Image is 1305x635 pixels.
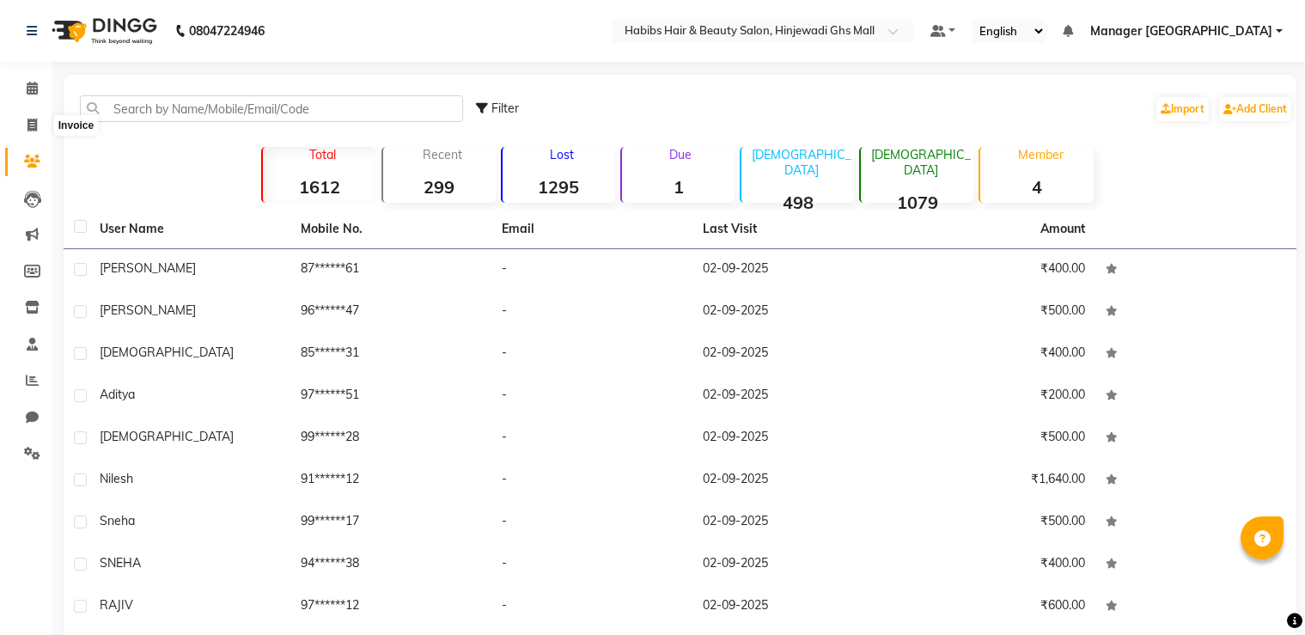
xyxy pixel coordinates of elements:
td: ₹500.00 [894,418,1095,460]
span: nilesh [100,471,133,486]
td: 02-09-2025 [692,333,893,376]
p: [DEMOGRAPHIC_DATA] [748,147,854,178]
td: ₹1,640.00 [894,460,1095,502]
span: Filter [491,101,519,116]
strong: 1295 [503,176,615,198]
td: 02-09-2025 [692,502,893,544]
p: Member [987,147,1093,162]
td: ₹500.00 [894,291,1095,333]
a: Add Client [1219,97,1291,121]
span: [DEMOGRAPHIC_DATA] [100,429,234,444]
th: Mobile No. [290,210,491,249]
td: 02-09-2025 [692,544,893,586]
p: Due [625,147,735,162]
th: Last Visit [692,210,893,249]
td: - [491,376,692,418]
strong: 1079 [861,192,973,213]
td: ₹500.00 [894,502,1095,544]
span: aditya [100,387,135,402]
td: - [491,418,692,460]
td: 02-09-2025 [692,291,893,333]
p: [DEMOGRAPHIC_DATA] [868,147,973,178]
td: ₹400.00 [894,544,1095,586]
a: Import [1156,97,1209,121]
img: logo [44,7,162,55]
b: 08047224946 [189,7,265,55]
td: ₹400.00 [894,333,1095,376]
td: 02-09-2025 [692,418,893,460]
span: sneha [100,513,135,528]
strong: 1 [622,176,735,198]
td: ₹200.00 [894,376,1095,418]
td: - [491,460,692,502]
strong: 498 [741,192,854,213]
iframe: chat widget [1233,566,1288,618]
td: 02-09-2025 [692,249,893,291]
input: Search by Name/Mobile/Email/Code [80,95,463,122]
p: Recent [390,147,496,162]
strong: 4 [980,176,1093,198]
th: Amount [1030,210,1095,248]
td: ₹400.00 [894,249,1095,291]
div: Invoice [54,115,98,136]
th: Email [491,210,692,249]
strong: 299 [383,176,496,198]
p: Total [270,147,375,162]
td: - [491,502,692,544]
td: 02-09-2025 [692,376,893,418]
span: Manager [GEOGRAPHIC_DATA] [1090,22,1272,40]
td: - [491,544,692,586]
th: User Name [89,210,290,249]
td: - [491,249,692,291]
span: RAJIV [100,597,133,613]
strong: 1612 [263,176,375,198]
span: [PERSON_NAME] [100,302,196,318]
td: - [491,586,692,628]
span: [DEMOGRAPHIC_DATA] [100,345,234,360]
span: SNEHA [100,555,141,571]
td: ₹600.00 [894,586,1095,628]
td: - [491,291,692,333]
span: [PERSON_NAME] [100,260,196,276]
td: 02-09-2025 [692,586,893,628]
p: Lost [509,147,615,162]
td: - [491,333,692,376]
td: 02-09-2025 [692,460,893,502]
